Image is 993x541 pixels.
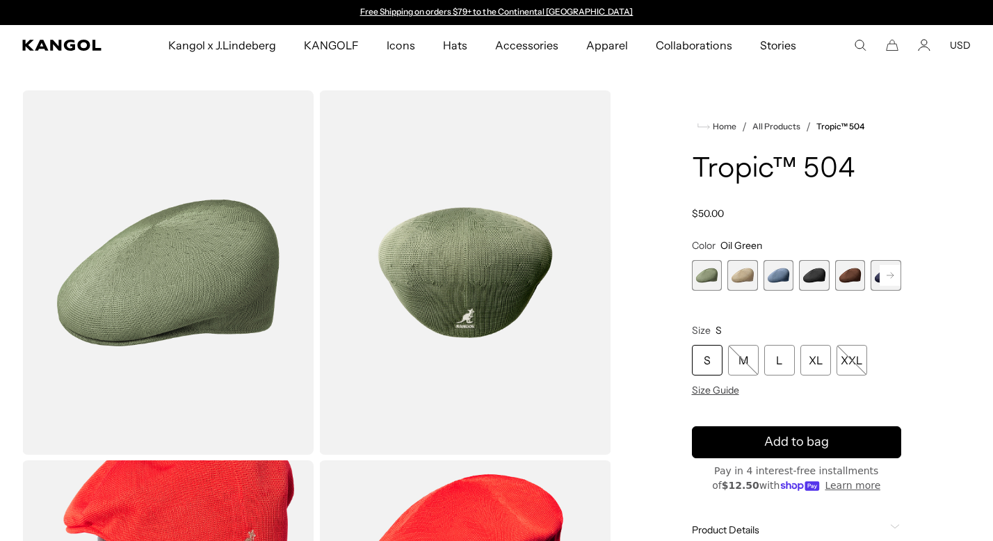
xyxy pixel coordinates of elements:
span: Icons [387,25,414,65]
div: 3 of 9 [764,260,794,291]
span: Home [710,122,736,131]
li: / [800,118,811,135]
a: Account [918,39,930,51]
div: L [764,345,795,376]
span: Product Details [692,524,885,536]
a: Home [697,120,736,133]
span: Size Guide [692,384,739,396]
a: All Products [752,122,800,131]
nav: breadcrumbs [692,118,902,135]
slideshow-component: Announcement bar [353,7,640,18]
label: Oil Green [692,260,722,291]
div: 4 of 9 [799,260,830,291]
a: Collaborations [642,25,745,65]
summary: Search here [854,39,866,51]
a: Kangol x J.Lindeberg [154,25,291,65]
label: Navy [871,260,901,291]
div: 1 of 9 [692,260,722,291]
span: Oil Green [720,239,762,252]
div: M [728,345,759,376]
button: Add to bag [692,426,902,458]
div: XL [800,345,831,376]
div: 6 of 9 [871,260,901,291]
div: XXL [837,345,867,376]
a: Free Shipping on orders $79+ to the Continental [GEOGRAPHIC_DATA] [360,6,633,17]
span: Add to bag [764,433,829,451]
button: USD [950,39,971,51]
span: S [716,324,722,337]
a: Hats [429,25,481,65]
span: Apparel [586,25,628,65]
span: Kangol x J.Lindeberg [168,25,277,65]
span: KANGOLF [304,25,359,65]
label: Beige [727,260,758,291]
span: $50.00 [692,207,724,220]
li: / [736,118,747,135]
a: Accessories [481,25,572,65]
h1: Tropic™ 504 [692,154,902,185]
span: Collaborations [656,25,732,65]
span: Accessories [495,25,558,65]
span: Size [692,324,711,337]
label: DENIM BLUE [764,260,794,291]
a: Kangol [22,40,110,51]
span: Hats [443,25,467,65]
div: 5 of 9 [835,260,866,291]
div: Announcement [353,7,640,18]
span: Stories [760,25,796,65]
div: S [692,345,722,376]
div: 1 of 2 [353,7,640,18]
button: Cart [886,39,898,51]
div: 2 of 9 [727,260,758,291]
a: Tropic™ 504 [816,122,864,131]
a: Apparel [572,25,642,65]
img: color-oil-green [22,90,314,455]
img: color-oil-green [319,90,611,455]
label: Brown [835,260,866,291]
a: Icons [373,25,428,65]
label: Black [799,260,830,291]
a: KANGOLF [290,25,373,65]
span: Color [692,239,716,252]
a: Stories [746,25,810,65]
